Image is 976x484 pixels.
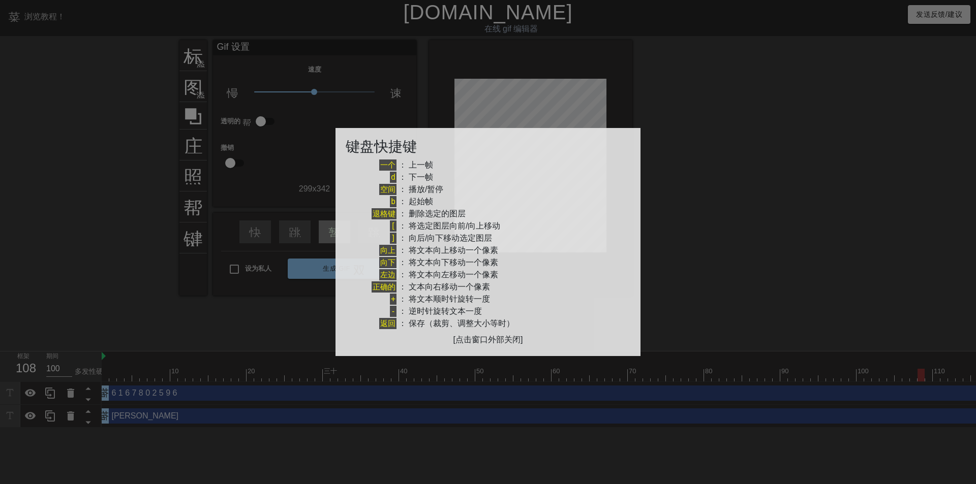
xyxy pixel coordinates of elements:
[380,160,395,170] font: 一个
[409,246,498,254] font: 将文本向上移动一个像素
[409,319,514,328] font: 保存（裁剪、调整大小等时）
[399,270,407,279] font: ：
[409,221,500,230] font: 将选定图层向前/向上移动
[391,197,395,206] font: b
[380,246,395,255] font: 向上
[399,160,407,169] font: ：
[399,197,407,206] font: ：
[409,173,433,181] font: 下一帧
[399,221,407,230] font: ：
[380,258,395,267] font: 向下
[399,246,407,254] font: ：
[391,234,395,243] font: ]
[399,319,407,328] font: ：
[380,270,395,279] font: 左边
[373,209,395,218] font: 退格键
[399,282,407,291] font: ：
[399,173,407,181] font: ：
[391,295,395,304] font: +
[409,160,433,169] font: 上一帧
[409,282,490,291] font: 文本向右移动一个像素
[391,221,395,231] font: [
[453,335,523,344] font: [点击窗口外部关闭]
[409,295,490,303] font: 将文本顺时针旋转一度
[399,185,407,193] font: ：
[373,282,395,292] font: 正确的
[409,270,498,279] font: 将文本向左移动一个像素
[399,307,407,315] font: ：
[380,319,395,328] font: 返回
[409,197,433,206] font: 起始帧
[409,234,492,242] font: 向后/向下移动选定图层
[409,185,443,193] font: 播放/暂停
[399,209,407,218] font: ：
[409,307,482,315] font: 逆时针旋转文本一度
[380,185,395,194] font: 空间
[399,258,407,267] font: ：
[399,295,407,303] font: ：
[346,139,417,154] font: 键盘快捷键
[391,173,395,182] font: d
[391,307,395,316] font: -
[409,258,498,267] font: 将文本向下移动一个像素
[399,234,407,242] font: ：
[409,209,466,218] font: 删除选定的图层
